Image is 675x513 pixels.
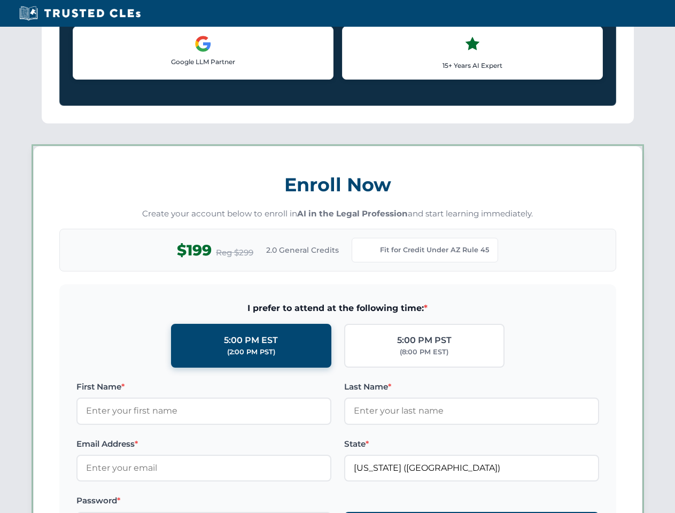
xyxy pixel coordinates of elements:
div: (8:00 PM EST) [400,347,448,357]
span: Fit for Credit Under AZ Rule 45 [380,245,489,255]
label: Password [76,494,331,507]
h3: Enroll Now [59,168,616,201]
input: Enter your last name [344,398,599,424]
img: Google [195,35,212,52]
input: Enter your email [76,455,331,481]
div: 5:00 PM PST [397,333,452,347]
label: First Name [76,380,331,393]
input: Enter your first name [76,398,331,424]
span: Reg $299 [216,246,253,259]
img: Arizona Bar [361,243,376,258]
label: Email Address [76,438,331,450]
p: Google LLM Partner [82,57,324,67]
span: I prefer to attend at the following time: [76,301,599,315]
input: Arizona (AZ) [344,455,599,481]
div: 5:00 PM EST [224,333,278,347]
span: $199 [177,238,212,262]
p: 15+ Years AI Expert [351,60,594,71]
p: Create your account below to enroll in and start learning immediately. [59,208,616,220]
div: (2:00 PM PST) [227,347,275,357]
label: State [344,438,599,450]
strong: AI in the Legal Profession [297,208,408,219]
span: 2.0 General Credits [266,244,339,256]
img: Trusted CLEs [16,5,144,21]
label: Last Name [344,380,599,393]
